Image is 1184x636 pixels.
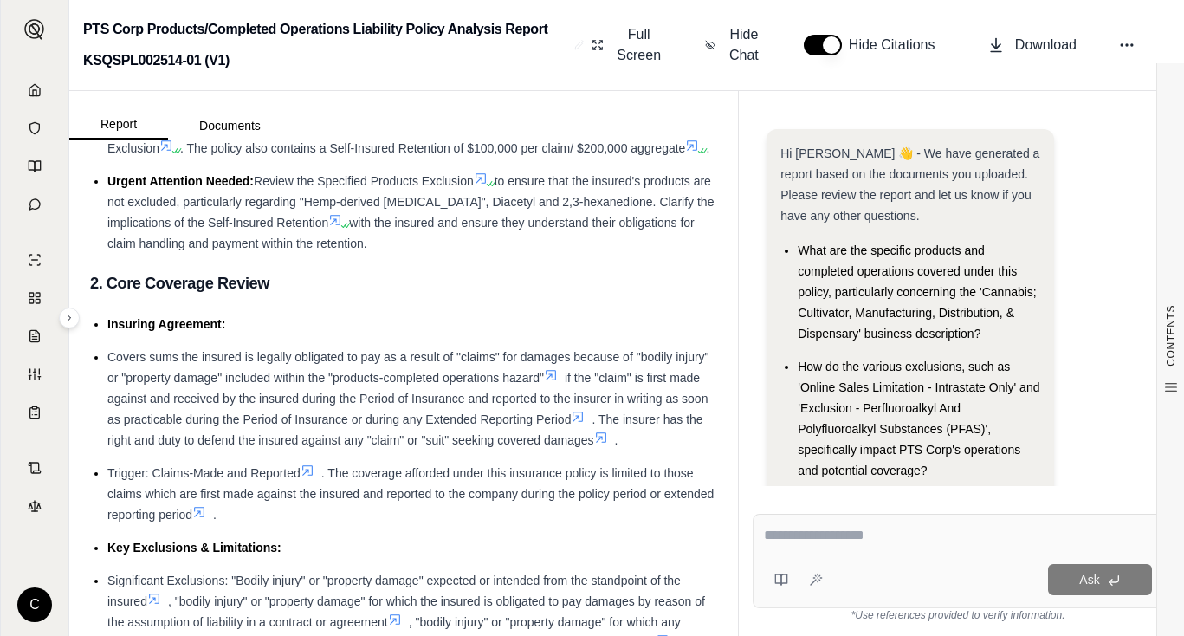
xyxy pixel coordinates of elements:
[107,594,705,629] span: , "bodily injury" or "property damage" for which the insured is obligated to pay damages by reaso...
[1079,573,1099,587] span: Ask
[107,350,709,385] span: Covers sums the insured is legally obligated to pay as a result of "claims" for damages because o...
[11,111,58,146] a: Documents Vault
[798,360,1039,477] span: How do the various exclusions, such as 'Online Sales Limitation - Intrastate Only' and 'Exclusion...
[107,174,714,230] span: to ensure that the insured's products are not excluded, particularly regarding "Hemp-derived [MED...
[59,308,80,328] button: Expand sidebar
[24,19,45,40] img: Expand sidebar
[107,412,703,447] span: . The insurer has the right and duty to defend the insured against any "claim" or "suit" seeking ...
[83,14,567,76] h2: PTS Corp Products/Completed Operations Liability Policy Analysis Report KSQSPL002514-01 (V1)
[11,73,58,107] a: Home
[11,319,58,354] a: Claim Coverage
[585,17,670,73] button: Full Screen
[11,489,58,523] a: Legal Search Engine
[254,174,474,188] span: Review the Specified Products Exclusion
[107,574,681,608] span: Significant Exclusions: "Bodily injury" or "property damage" expected or intended from the standp...
[107,174,254,188] span: Urgent Attention Needed:
[11,149,58,184] a: Prompt Library
[180,141,685,155] span: . The policy also contains a Self-Insured Retention of $100,000 per claim/ $200,000 aggregate
[614,24,663,66] span: Full Screen
[1048,564,1152,595] button: Ask
[726,24,762,66] span: Hide Chat
[17,587,52,622] div: C
[17,12,52,47] button: Expand sidebar
[11,187,58,222] a: Chat
[107,371,708,426] span: if the "claim" is first made against and received by the insured during the Period of Insurance a...
[90,268,717,299] h3: 2. Core Coverage Review
[213,508,217,522] span: .
[615,433,618,447] span: .
[849,35,946,55] span: Hide Citations
[11,243,58,277] a: Single Policy
[107,541,281,555] span: Key Exclusions & Limitations:
[780,146,1039,223] span: Hi [PERSON_NAME] 👋 - We have generated a report based on the documents you uploaded. Please revie...
[1164,305,1178,367] span: CONTENTS
[11,395,58,430] a: Coverage Table
[698,17,769,73] button: Hide Chat
[107,216,695,250] span: with the insured and ensure they understand their obligations for claim handling and payment with...
[107,466,714,522] span: . The coverage afforded under this insurance policy is limited to those claims which are first ma...
[168,112,292,140] button: Documents
[798,243,1037,341] span: What are the specific products and completed operations covered under this policy, particularly c...
[107,317,225,331] span: Insuring Agreement:
[753,608,1163,622] div: *Use references provided to verify information.
[11,451,58,485] a: Contract Analysis
[107,466,301,480] span: Trigger: Claims-Made and Reported
[11,357,58,392] a: Custom Report
[1015,35,1077,55] span: Download
[69,110,168,140] button: Report
[706,141,709,155] span: .
[11,281,58,315] a: Policy Comparisons
[980,28,1084,62] button: Download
